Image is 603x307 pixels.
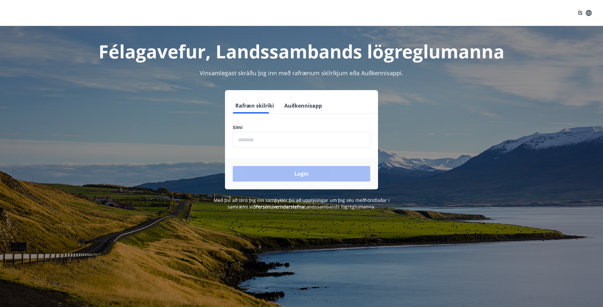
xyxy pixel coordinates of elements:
span: Með því að skrá þig inn samþykkir þú að upplýsingar um þig séu meðhöndlaðar í samræmi við Landssa... [214,197,390,210]
button: Rafræn skilríki [233,98,277,113]
a: Persónuverndarstefna [255,204,304,210]
button: Auðkennisapp [282,98,325,113]
button: ÍS [574,7,595,19]
span: Vinsamlegast skráðu þig inn með rafrænum skilríkjum eða Auðkennisappi. [200,69,403,77]
label: Sími [233,124,370,131]
h1: Félagavefur, Landssambands lögreglumanna [76,39,527,64]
